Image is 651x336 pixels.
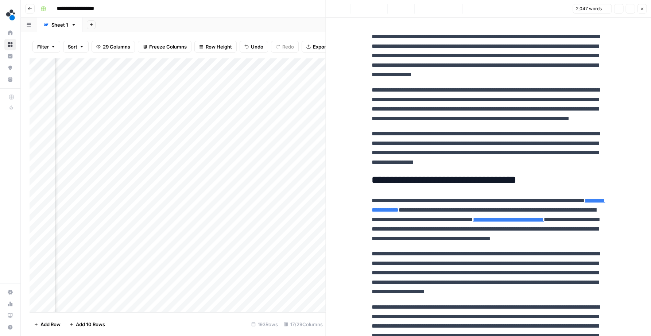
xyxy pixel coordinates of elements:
[37,43,49,50] span: Filter
[4,310,16,321] a: Learning Hub
[194,41,237,53] button: Row Height
[149,43,187,50] span: Freeze Columns
[4,298,16,310] a: Usage
[302,41,344,53] button: Export CSV
[4,74,16,85] a: Your Data
[573,4,612,13] button: 2,047 words
[65,318,109,330] button: Add 10 Rows
[248,318,281,330] div: 193 Rows
[103,43,130,50] span: 29 Columns
[30,318,65,330] button: Add Row
[576,5,602,12] span: 2,047 words
[4,321,16,333] button: Help + Support
[4,39,16,50] a: Browse
[4,27,16,39] a: Home
[76,321,105,328] span: Add 10 Rows
[63,41,89,53] button: Sort
[4,286,16,298] a: Settings
[251,43,263,50] span: Undo
[4,62,16,74] a: Opportunities
[282,43,294,50] span: Redo
[68,43,77,50] span: Sort
[40,321,61,328] span: Add Row
[138,41,191,53] button: Freeze Columns
[4,50,16,62] a: Insights
[4,6,16,24] button: Workspace: spot.ai
[37,18,82,32] a: Sheet 1
[206,43,232,50] span: Row Height
[92,41,135,53] button: 29 Columns
[32,41,60,53] button: Filter
[4,8,18,22] img: spot.ai Logo
[313,43,339,50] span: Export CSV
[240,41,268,53] button: Undo
[271,41,299,53] button: Redo
[281,318,326,330] div: 17/29 Columns
[51,21,68,28] div: Sheet 1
